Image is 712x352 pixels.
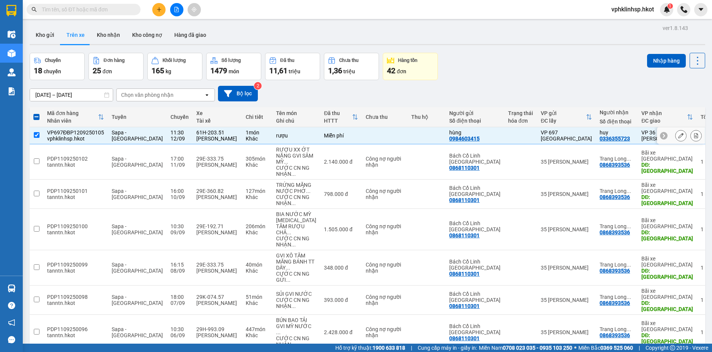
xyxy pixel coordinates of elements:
[43,107,108,127] th: Toggle SortBy
[206,53,261,80] button: Số lượng1479món
[383,53,438,80] button: Hàng tồn42đơn
[47,188,104,194] div: PDP1109250101
[287,229,291,235] span: ...
[196,162,238,168] div: [PERSON_NAME]
[541,159,592,165] div: 35 [PERSON_NAME]
[324,159,358,165] div: 2.140.000 đ
[152,3,166,16] button: plus
[196,156,238,162] div: 29E-333.75
[641,118,687,124] div: ĐC giao
[286,265,290,271] span: ...
[196,300,238,306] div: [PERSON_NAME]
[641,182,693,194] div: Bãi xe [GEOGRAPHIC_DATA]
[171,223,189,229] div: 10:30
[121,91,174,99] div: Chọn văn phòng nhận
[600,345,633,351] strong: 0369 525 060
[600,129,634,136] div: huy
[254,82,262,90] sup: 2
[204,92,210,98] svg: open
[366,156,404,168] div: Công nợ người nhận
[47,194,104,200] div: tanntn.hkot
[196,136,238,142] div: [PERSON_NAME]
[647,54,686,68] button: Nhập hàng
[196,194,238,200] div: [PERSON_NAME]
[171,262,189,268] div: 16:15
[449,129,500,136] div: hùng
[196,294,238,300] div: 29K-074.57
[104,58,125,63] div: Đơn hàng
[537,107,596,127] th: Toggle SortBy
[30,26,60,44] button: Kho gửi
[171,294,189,300] div: 18:00
[44,68,61,74] span: chuyến
[196,229,238,235] div: [PERSON_NAME]
[449,335,480,341] div: 0868110301
[276,317,316,335] div: BÚN BAO TẢI GVI MỲ NƯỚC ...
[163,58,186,63] div: Khối lượng
[479,344,572,352] span: Miền Nam
[276,291,316,297] div: SỦI GVI NƯỚC
[8,284,16,292] img: warehouse-icon
[641,229,693,242] div: DĐ: Long Biên
[600,262,634,268] div: Trang Long Biên (Bách Cổ Linh)
[269,66,287,75] span: 11,61
[47,326,104,332] div: PDP1109250096
[112,326,163,338] span: Sapa - [GEOGRAPHIC_DATA]
[627,294,631,300] span: ...
[276,271,316,283] div: CƯỚC CN NG GỬI (HÀNG ĐI 8/9)
[276,235,316,248] div: CƯỚC CN NG NHẬN (HÀNG ĐI 9/9)
[276,194,316,206] div: CƯỚC CN NG NHẬN (HÀNG ĐI 10/9)
[639,344,640,352] span: |
[503,345,572,351] strong: 0708 023 035 - 0935 103 250
[324,133,358,139] div: Miễn phí
[627,326,631,332] span: ...
[168,26,212,44] button: Hàng đã giao
[449,165,480,171] div: 0868110301
[641,162,693,174] div: DĐ: Long Biên
[600,268,630,274] div: 0868393536
[600,294,634,300] div: Trang Long Biên (Bách Cổ Linh)
[126,26,168,44] button: Kho công nợ
[147,53,202,80] button: Khối lượng165kg
[641,332,693,344] div: DĐ: Long Biên
[171,114,189,120] div: Chuyến
[47,162,104,168] div: tanntn.hkot
[324,297,358,303] div: 393.000 đ
[246,300,268,306] div: Khác
[276,297,316,309] div: CƯỚC CN NG NHẬN (HÀNG ĐI 7/9)
[171,332,189,338] div: 06/09
[47,136,104,142] div: vphklinhsp.hkot
[373,345,405,351] strong: 1900 633 818
[578,344,633,352] span: Miền Bắc
[196,262,238,268] div: 29E-333.75
[276,182,316,194] div: TRỨNG MĂNG NƯỚC PHỞ ĐỒ CAY
[335,344,405,352] span: Hỗ trợ kỹ thuật:
[291,242,296,248] span: ...
[171,136,189,142] div: 12/09
[8,68,16,76] img: warehouse-icon
[411,344,412,352] span: |
[574,346,576,349] span: ⚪️
[246,188,268,194] div: 127 món
[627,156,631,162] span: ...
[605,5,660,14] span: vphklinhsp.hkot
[680,6,687,13] img: phone-icon
[276,118,316,124] div: Ghi chú
[449,303,480,309] div: 0868110301
[171,326,189,332] div: 10:30
[600,156,634,162] div: Trang Long Biên (Bách Cổ Linh)
[449,232,480,238] div: 0868110301
[196,268,238,274] div: [PERSON_NAME]
[91,26,126,44] button: Kho nhận
[196,326,238,332] div: 29H-993.09
[641,268,693,280] div: DĐ: Long Biên
[196,118,238,124] div: Tài xế
[47,229,104,235] div: tanntn.hkot
[47,294,104,300] div: PDP1109250098
[641,150,693,162] div: Bãi xe [GEOGRAPHIC_DATA]
[541,297,592,303] div: 35 [PERSON_NAME]
[627,188,631,194] span: ...
[320,107,362,127] th: Toggle SortBy
[276,165,316,177] div: CƯỚC CN NG NHẬN (HÀNG ĐI 11/9)
[600,326,634,332] div: Trang Long Biên (Bách Cổ Linh)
